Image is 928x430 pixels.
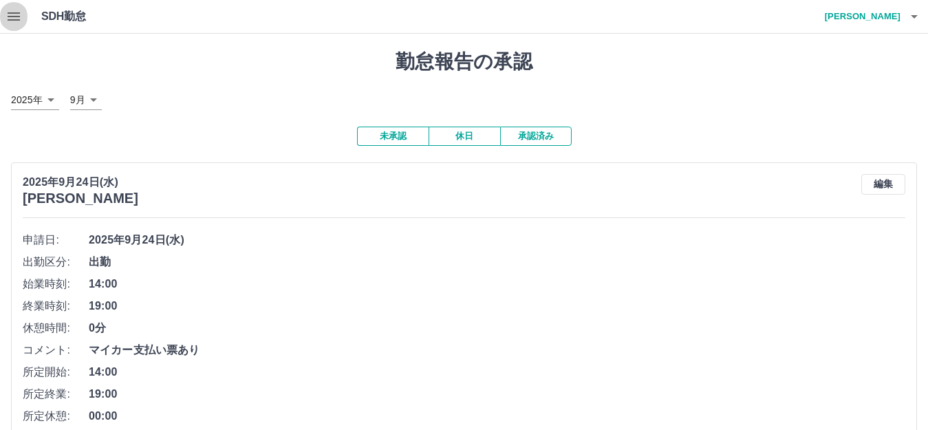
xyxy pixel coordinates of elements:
span: コメント: [23,342,89,358]
span: 0分 [89,320,905,336]
span: 終業時刻: [23,298,89,314]
span: マイカー支払い票あり [89,342,905,358]
button: 未承認 [357,127,429,146]
button: 承認済み [500,127,572,146]
button: 編集 [861,174,905,195]
div: 9月 [70,90,102,110]
span: 14:00 [89,364,905,380]
span: 申請日: [23,232,89,248]
span: 19:00 [89,298,905,314]
span: 14:00 [89,276,905,292]
div: 2025年 [11,90,59,110]
span: 00:00 [89,408,905,424]
span: 出勤区分: [23,254,89,270]
span: 始業時刻: [23,276,89,292]
span: 出勤 [89,254,905,270]
span: 所定終業: [23,386,89,402]
span: 所定休憩: [23,408,89,424]
span: 19:00 [89,386,905,402]
span: 2025年9月24日(水) [89,232,905,248]
p: 2025年9月24日(水) [23,174,138,191]
span: 休憩時間: [23,320,89,336]
button: 休日 [429,127,500,146]
h3: [PERSON_NAME] [23,191,138,206]
span: 所定開始: [23,364,89,380]
h1: 勤怠報告の承認 [11,50,917,74]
